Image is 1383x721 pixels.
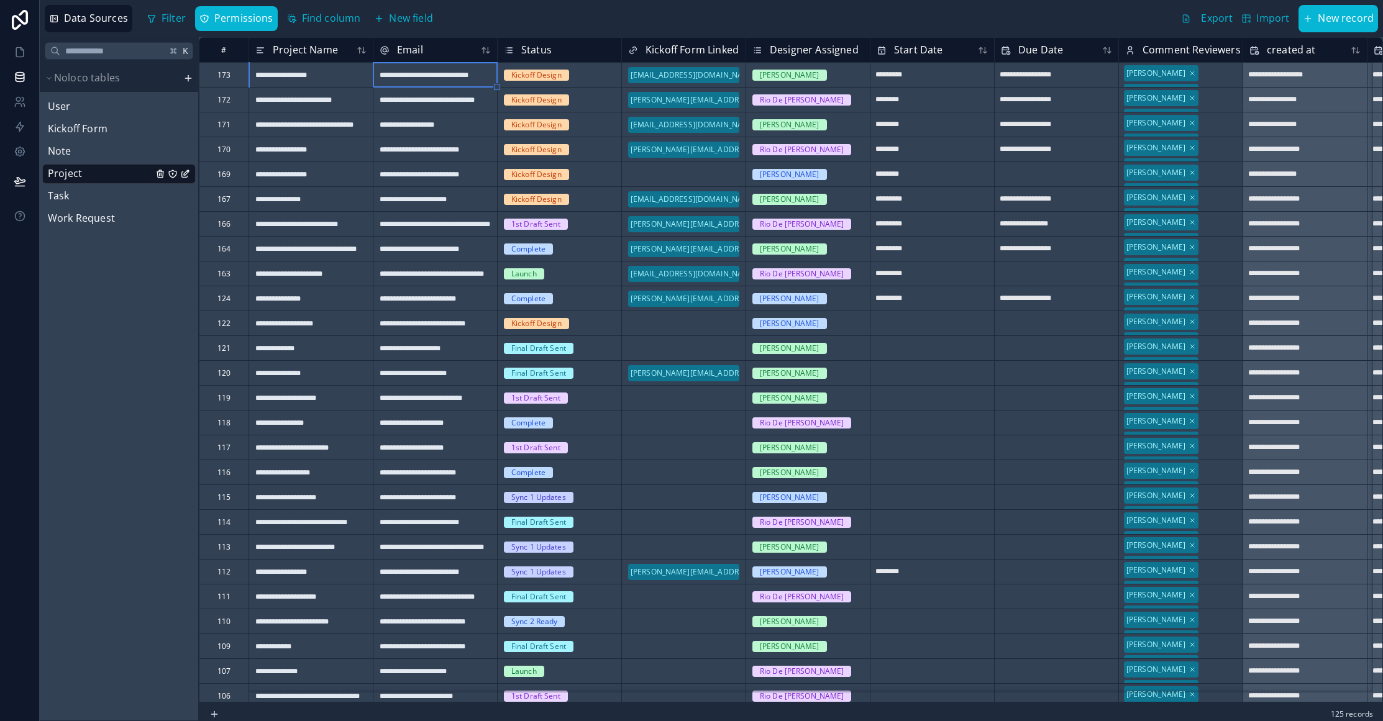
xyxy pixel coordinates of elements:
[1126,658,1186,669] div: [PERSON_NAME]
[1126,533,1186,545] div: [PERSON_NAME]
[1126,291,1186,302] div: [PERSON_NAME]
[511,491,566,502] div: Sync 1 Updates
[760,640,819,651] div: [PERSON_NAME]
[760,119,819,130] div: [PERSON_NAME]
[1126,111,1186,122] div: [PERSON_NAME]
[511,292,545,304] div: Complete
[217,467,230,477] div: 116
[760,491,819,502] div: [PERSON_NAME]
[1126,266,1186,278] div: [PERSON_NAME]
[1126,68,1186,79] div: [PERSON_NAME]
[1126,484,1186,495] div: [PERSON_NAME]
[631,268,756,279] div: [EMAIL_ADDRESS][DOMAIN_NAME]
[217,691,230,701] div: 106
[631,143,816,155] div: [PERSON_NAME][EMAIL_ADDRESS][DOMAIN_NAME]
[1126,217,1186,228] div: [PERSON_NAME]
[1126,310,1186,321] div: [PERSON_NAME]
[1126,459,1186,470] div: [PERSON_NAME]
[511,690,560,701] div: 1st Draft Sent
[631,243,816,254] div: [PERSON_NAME][EMAIL_ADDRESS][DOMAIN_NAME]
[217,243,230,253] div: 164
[511,367,566,378] div: Final Draft Sent
[631,119,756,130] div: [EMAIL_ADDRESS][DOMAIN_NAME]
[760,342,819,353] div: [PERSON_NAME]
[217,368,230,378] div: 120
[511,541,566,552] div: Sync 1 Updates
[631,218,816,229] div: [PERSON_NAME][EMAIL_ADDRESS][DOMAIN_NAME]
[217,666,230,676] div: 107
[1126,682,1186,694] div: [PERSON_NAME]
[1126,639,1186,650] div: [PERSON_NAME]
[760,417,844,428] div: Rio De [PERSON_NAME]
[760,541,819,552] div: [PERSON_NAME]
[760,268,844,279] div: Rio De [PERSON_NAME]
[1294,5,1378,32] a: New record
[1299,5,1378,32] button: New record
[511,69,562,80] div: Kickoff Design
[397,42,423,58] span: Email
[760,392,819,403] div: [PERSON_NAME]
[1126,608,1186,619] div: [PERSON_NAME]
[217,318,230,328] div: 122
[631,69,756,80] div: [EMAIL_ADDRESS][DOMAIN_NAME]
[511,417,545,428] div: Complete
[1126,558,1186,569] div: [PERSON_NAME]
[1126,242,1186,253] div: [PERSON_NAME]
[1126,366,1186,377] div: [PERSON_NAME]
[1126,167,1186,178] div: [PERSON_NAME]
[64,11,128,27] span: Data Sources
[217,417,230,427] div: 118
[1126,409,1186,420] div: [PERSON_NAME]
[1126,509,1186,520] div: [PERSON_NAME]
[1126,440,1186,451] div: [PERSON_NAME]
[283,6,365,31] button: Find column
[217,641,230,651] div: 109
[760,615,819,627] div: [PERSON_NAME]
[217,70,230,79] div: 173
[1126,360,1186,371] div: [PERSON_NAME]
[760,143,844,155] div: Rio De [PERSON_NAME]
[370,6,437,31] button: New field
[511,218,560,229] div: 1st Draft Sent
[1126,142,1186,153] div: [PERSON_NAME]
[511,119,562,130] div: Kickoff Design
[217,392,230,402] div: 119
[1256,11,1289,27] span: Import
[1126,260,1186,271] div: [PERSON_NAME]
[760,466,819,478] div: [PERSON_NAME]
[760,94,844,105] div: Rio De [PERSON_NAME]
[1237,5,1294,32] button: Import
[273,42,338,58] span: Project Name
[1018,42,1063,58] span: Due Date
[1126,515,1186,526] div: [PERSON_NAME]
[1126,391,1186,402] div: [PERSON_NAME]
[511,342,566,353] div: Final Draft Sent
[511,640,566,651] div: Final Draft Sent
[511,243,545,254] div: Complete
[1126,465,1186,476] div: [PERSON_NAME]
[511,665,537,676] div: Launch
[760,243,819,254] div: [PERSON_NAME]
[760,442,819,453] div: [PERSON_NAME]
[217,591,230,601] div: 111
[770,42,859,58] span: Designer Assigned
[217,442,230,452] div: 117
[217,144,230,154] div: 170
[1126,384,1186,396] div: [PERSON_NAME]
[214,11,273,27] span: Permissions
[511,317,562,329] div: Kickoff Design
[217,293,230,303] div: 124
[631,94,816,105] div: [PERSON_NAME][EMAIL_ADDRESS][DOMAIN_NAME]
[162,11,186,27] span: Filter
[217,94,230,104] div: 172
[1126,540,1186,551] div: [PERSON_NAME]
[45,5,132,32] button: Data Sources
[511,566,566,577] div: Sync 1 Updates
[1126,633,1186,644] div: [PERSON_NAME]
[760,193,819,204] div: [PERSON_NAME]
[217,566,230,576] div: 112
[217,119,230,129] div: 171
[389,11,432,27] span: New field
[1126,565,1186,576] div: [PERSON_NAME]
[1126,86,1186,97] div: [PERSON_NAME]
